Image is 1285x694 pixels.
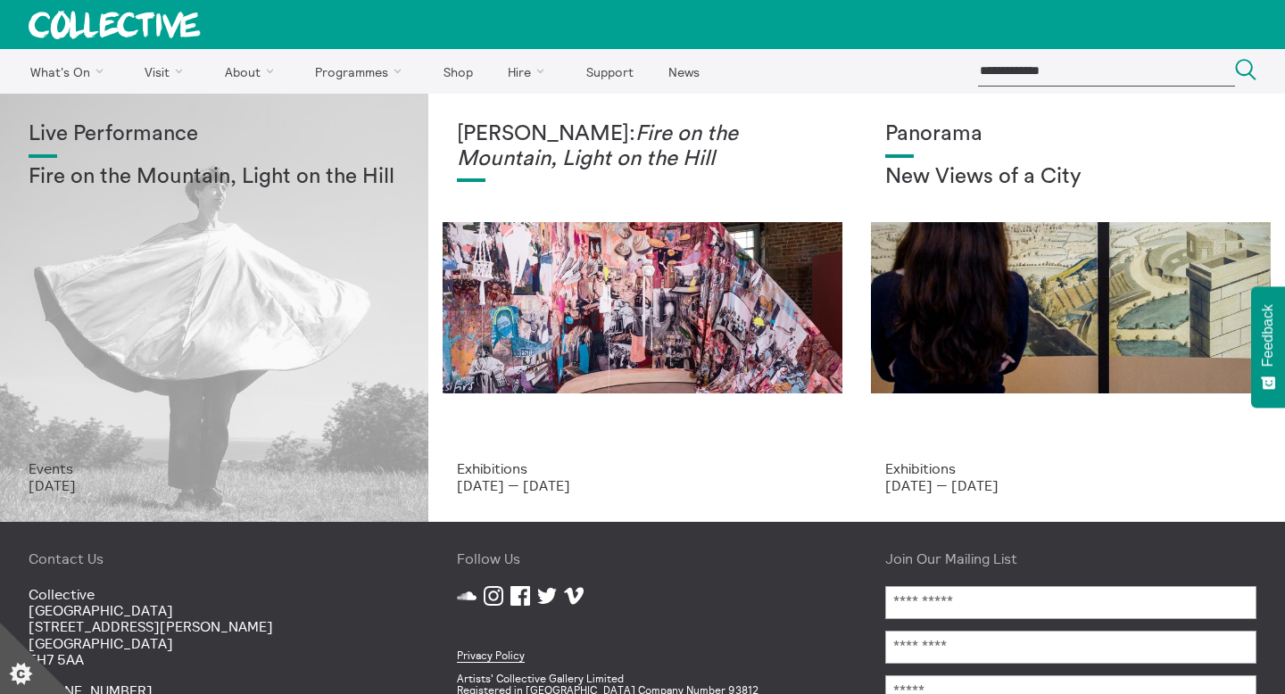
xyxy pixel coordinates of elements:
h1: Live Performance [29,122,400,147]
a: Hire [493,49,568,94]
a: Privacy Policy [457,649,525,663]
a: Programmes [300,49,425,94]
h1: Panorama [885,122,1256,147]
p: [DATE] [29,477,400,493]
p: Exhibitions [885,460,1256,476]
em: Fire on the Mountain, Light on the Hill [457,123,738,169]
span: Feedback [1260,304,1276,367]
a: News [652,49,715,94]
p: Events [29,460,400,476]
a: Visit [129,49,206,94]
h2: New Views of a City [885,165,1256,190]
h1: [PERSON_NAME]: [457,122,828,171]
p: [DATE] — [DATE] [457,477,828,493]
p: [DATE] — [DATE] [885,477,1256,493]
a: Shop [427,49,488,94]
a: Collective Panorama June 2025 small file 8 Panorama New Views of a City Exhibitions [DATE] — [DATE] [857,94,1285,522]
h4: Contact Us [29,550,400,566]
a: Photo: Eoin Carey [PERSON_NAME]:Fire on the Mountain, Light on the Hill Exhibitions [DATE] — [DATE] [428,94,857,522]
a: What's On [14,49,126,94]
button: Feedback - Show survey [1251,286,1285,408]
p: Exhibitions [457,460,828,476]
a: About [209,49,296,94]
h4: Join Our Mailing List [885,550,1256,566]
p: Collective [GEOGRAPHIC_DATA] [STREET_ADDRESS][PERSON_NAME] [GEOGRAPHIC_DATA] EH7 5AA [29,586,400,668]
a: Support [570,49,649,94]
h2: Fire on the Mountain, Light on the Hill [29,165,400,190]
h4: Follow Us [457,550,828,566]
